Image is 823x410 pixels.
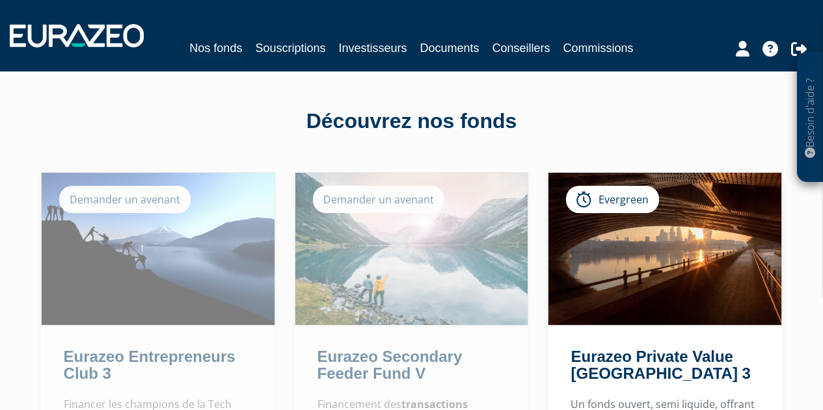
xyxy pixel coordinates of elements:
[189,39,242,59] a: Nos fonds
[255,39,325,57] a: Souscriptions
[41,107,783,136] div: Découvrez nos fonds
[64,348,236,382] a: Eurazeo Entrepreneurs Club 3
[10,24,144,47] img: 1732889491-logotype_eurazeo_blanc_rvb.png
[420,39,479,57] a: Documents
[492,39,550,57] a: Conseillers
[563,39,634,57] a: Commissions
[59,186,191,213] div: Demander un avenant
[548,173,781,325] img: Eurazeo Private Value Europe 3
[42,173,275,325] img: Eurazeo Entrepreneurs Club 3
[566,186,659,213] div: Evergreen
[571,348,750,382] a: Eurazeo Private Value [GEOGRAPHIC_DATA] 3
[317,348,463,382] a: Eurazeo Secondary Feeder Fund V
[803,59,818,176] p: Besoin d'aide ?
[338,39,407,57] a: Investisseurs
[313,186,444,213] div: Demander un avenant
[295,173,528,325] img: Eurazeo Secondary Feeder Fund V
